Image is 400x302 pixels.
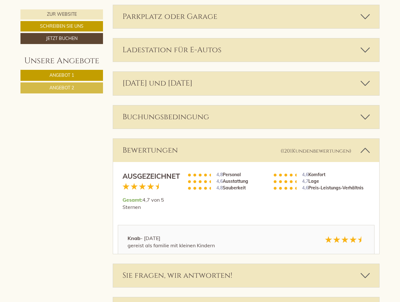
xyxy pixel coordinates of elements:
[113,72,380,95] div: [DATE] und [DATE]
[49,72,74,78] span: Angebot 1
[186,178,263,185] li: Ausstattung
[20,33,103,44] a: Jetzt buchen
[20,55,103,67] div: Unsere Angebote
[113,264,380,287] div: Sie fragen, wir antworten!
[300,178,308,184] span: 4,7
[128,235,140,241] strong: Knab
[215,172,223,177] span: 4,8
[272,171,370,178] li: Komfort
[20,9,103,20] a: Zur Website
[113,139,380,162] div: Bewertungen
[123,197,142,203] span: Gesamt:
[113,105,380,129] div: Buchungsbedingung
[118,171,182,211] div: 4,7 von 5 Sternen
[20,21,103,31] a: Schreiben Sie uns
[215,178,223,184] span: 4,6
[123,235,287,249] div: - [DATE]
[113,5,380,28] div: Parkplatz oder Garage
[49,85,74,91] span: Angebot 2
[281,148,351,154] small: (1201 )
[272,178,370,185] li: Lage
[215,185,223,191] span: 4,8
[292,148,350,154] span: Kundenbewertungen
[300,172,308,177] span: 4,6
[272,185,370,191] li: Preis-Leistungs-Verhältnis
[186,171,263,178] li: Personal
[123,171,177,181] div: Ausgezeichnet
[113,38,380,62] div: Ladestation für E-Autos
[128,242,283,249] div: gereist als familie mit kleinen Kindern
[300,185,308,191] span: 4,6
[186,185,263,191] li: Sauberkeit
